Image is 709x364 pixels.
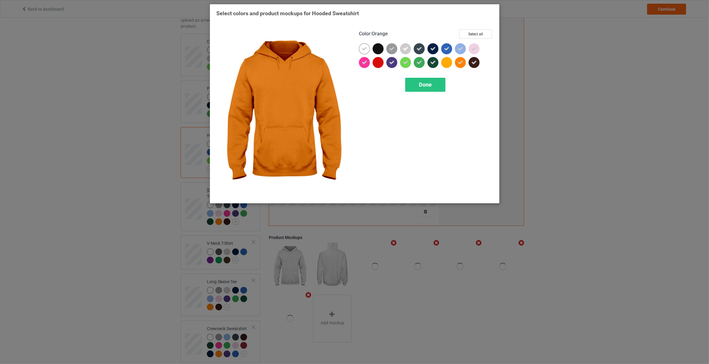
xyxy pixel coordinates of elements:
[359,31,388,37] h4: :
[359,31,370,37] span: Color
[459,29,492,39] button: Select all
[419,81,431,88] span: Done
[216,29,350,197] img: regular.jpg
[216,10,359,16] span: Select colors and product mockups for Hooded Sweatshirt
[372,31,388,37] span: Orange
